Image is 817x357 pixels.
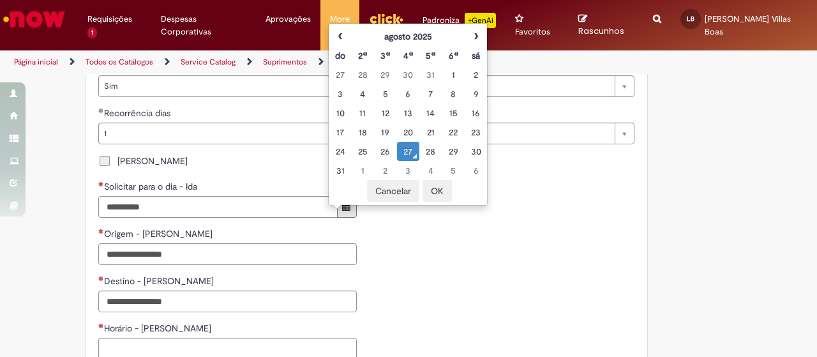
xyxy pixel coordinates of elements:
div: 08 August 2025 Friday [445,87,461,100]
div: 25 August 2025 Monday [355,145,371,158]
div: 02 August 2025 Saturday [468,68,484,81]
img: click_logo_yellow_360x200.png [369,9,403,28]
div: 27 July 2025 Sunday [332,68,348,81]
div: 21 August 2025 Thursday [423,126,438,139]
div: 03 August 2025 Sunday [332,87,348,100]
span: Solicitar para o dia - Ida [104,181,200,192]
button: OK [423,180,452,202]
div: Escolher data [328,23,488,206]
div: 06 August 2025 Wednesday [400,87,416,100]
div: 29 July 2025 Tuesday [377,68,393,81]
span: LB [687,15,694,23]
div: 24 August 2025 Sunday [332,145,348,158]
button: Mostrar calendário para Solicitar para o dia - Ida [337,196,357,218]
span: 1 [87,27,97,38]
th: agosto 2025. Alternar mês [352,27,465,46]
div: 11 August 2025 Monday [355,107,371,119]
a: Service Catalog [181,57,236,67]
span: Despesas Corporativas [161,13,246,38]
ul: Trilhas de página [10,50,535,74]
div: 05 August 2025 Tuesday [377,87,393,100]
span: Destino - [PERSON_NAME] [104,275,216,287]
span: Necessários [98,323,104,328]
th: Próximo mês [465,27,487,46]
a: Página inicial [14,57,58,67]
span: Horário - [PERSON_NAME] [104,323,214,334]
div: 02 September 2025 Tuesday [377,164,393,177]
div: 17 August 2025 Sunday [332,126,348,139]
input: Destino - Ida [98,291,357,312]
span: [PERSON_NAME] Villas Boas [705,13,791,37]
div: 31 July 2025 Thursday [423,68,438,81]
div: Padroniza [423,13,496,28]
div: 04 September 2025 Thursday [423,164,438,177]
span: Sim [104,76,608,96]
div: O seletor de data foi aberto.27 August 2025 Wednesday [400,145,416,158]
div: 12 August 2025 Tuesday [377,107,393,119]
div: 07 August 2025 Thursday [423,87,438,100]
input: Solicitar para o dia - Ida [98,196,338,218]
div: 29 August 2025 Friday [445,145,461,158]
div: 30 August 2025 Saturday [468,145,484,158]
div: 03 September 2025 Wednesday [400,164,416,177]
input: Origem - Ida [98,243,357,265]
span: [PERSON_NAME] [117,155,188,167]
span: Origem - [PERSON_NAME] [104,228,215,239]
div: 31 August 2025 Sunday [332,164,348,177]
div: 06 September 2025 Saturday [468,164,484,177]
a: Rascunhos [578,13,633,37]
button: Cancelar [367,180,419,202]
div: 26 August 2025 Tuesday [377,145,393,158]
div: 23 August 2025 Saturday [468,126,484,139]
span: Necessários [98,276,104,281]
th: Quinta-feira [419,46,442,65]
div: 01 September 2025 Monday [355,164,371,177]
div: 22 August 2025 Friday [445,126,461,139]
span: More [330,13,350,26]
th: Segunda-feira [352,46,374,65]
div: 19 August 2025 Tuesday [377,126,393,139]
th: Sábado [465,46,487,65]
span: Rascunhos [578,25,624,37]
a: Todos os Catálogos [86,57,153,67]
th: Mês anterior [329,27,351,46]
th: Domingo [329,46,351,65]
div: 20 August 2025 Wednesday [400,126,416,139]
span: Aprovações [266,13,311,26]
div: 10 August 2025 Sunday [332,107,348,119]
span: Requisições [87,13,132,26]
div: 14 August 2025 Thursday [423,107,438,119]
th: Terça-feira [374,46,396,65]
span: Obrigatório Preenchido [98,108,104,113]
div: 28 July 2025 Monday [355,68,371,81]
p: +GenAi [465,13,496,28]
span: Favoritos [515,26,550,38]
a: Suprimentos [263,57,307,67]
span: 1 [104,123,608,144]
div: 15 August 2025 Friday [445,107,461,119]
div: 04 August 2025 Monday [355,87,371,100]
span: Recorrência dias [104,107,173,119]
span: Necessários [98,229,104,234]
div: 01 August 2025 Friday [445,68,461,81]
div: 18 August 2025 Monday [355,126,371,139]
div: 05 September 2025 Friday [445,164,461,177]
div: 28 August 2025 Thursday [423,145,438,158]
span: Necessários [98,181,104,186]
div: 09 August 2025 Saturday [468,87,484,100]
th: Quarta-feira [397,46,419,65]
div: 16 August 2025 Saturday [468,107,484,119]
div: 13 August 2025 Wednesday [400,107,416,119]
img: ServiceNow [1,6,67,32]
th: Sexta-feira [442,46,464,65]
div: 30 July 2025 Wednesday [400,68,416,81]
